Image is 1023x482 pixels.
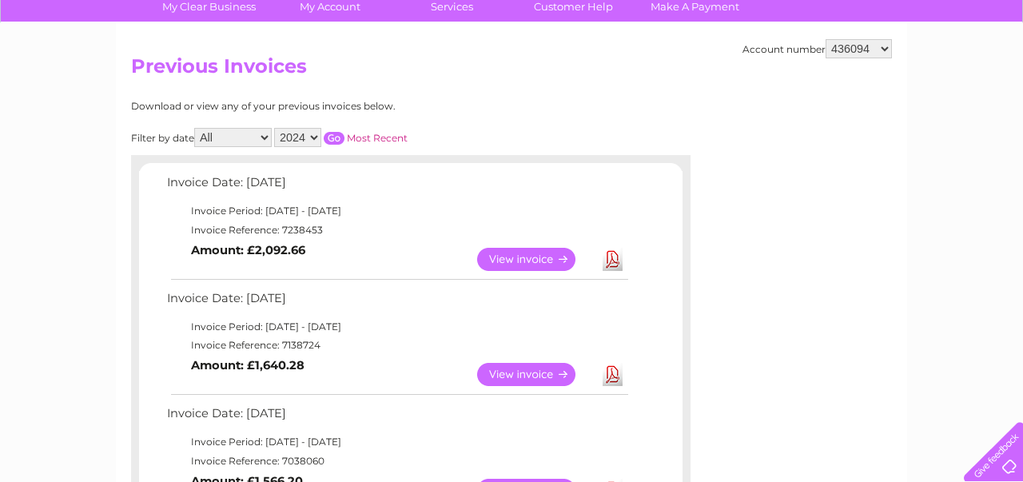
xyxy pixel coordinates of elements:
[131,101,551,112] div: Download or view any of your previous invoices below.
[477,248,595,271] a: View
[163,432,631,452] td: Invoice Period: [DATE] - [DATE]
[742,68,772,80] a: Water
[131,55,892,86] h2: Previous Invoices
[163,403,631,432] td: Invoice Date: [DATE]
[884,68,907,80] a: Blog
[782,68,817,80] a: Energy
[191,358,305,372] b: Amount: £1,640.28
[477,363,595,386] a: View
[163,221,631,240] td: Invoice Reference: 7238453
[163,317,631,337] td: Invoice Period: [DATE] - [DATE]
[36,42,117,90] img: logo.png
[970,68,1008,80] a: Log out
[603,363,623,386] a: Download
[742,39,892,58] div: Account number
[826,68,874,80] a: Telecoms
[163,288,631,317] td: Invoice Date: [DATE]
[917,68,956,80] a: Contact
[163,452,631,471] td: Invoice Reference: 7038060
[163,172,631,201] td: Invoice Date: [DATE]
[135,9,890,78] div: Clear Business is a trading name of Verastar Limited (registered in [GEOGRAPHIC_DATA] No. 3667643...
[603,248,623,271] a: Download
[191,243,305,257] b: Amount: £2,092.66
[163,201,631,221] td: Invoice Period: [DATE] - [DATE]
[131,128,551,147] div: Filter by date
[163,336,631,355] td: Invoice Reference: 7138724
[722,8,832,28] a: 0333 014 3131
[347,132,408,144] a: Most Recent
